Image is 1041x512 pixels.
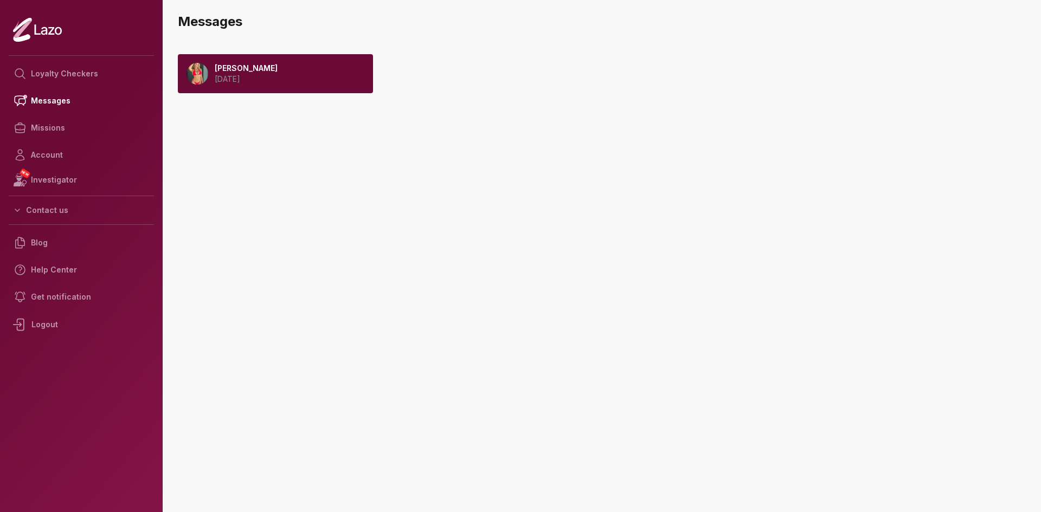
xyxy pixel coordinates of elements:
div: Logout [9,310,154,339]
button: Contact us [9,200,154,220]
a: Help Center [9,256,154,283]
a: NEWInvestigator [9,168,154,191]
p: [PERSON_NAME] [215,63,278,74]
img: 520ecdbb-042a-4e5d-99ca-1af144eed449 [187,63,208,85]
a: Loyalty Checkers [9,60,154,87]
a: Account [9,141,154,168]
a: Messages [9,87,154,114]
a: Missions [9,114,154,141]
h3: Messages [178,13,1032,30]
a: Blog [9,229,154,256]
span: NEW [19,168,31,179]
a: Get notification [9,283,154,310]
p: [DATE] [215,74,278,85]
